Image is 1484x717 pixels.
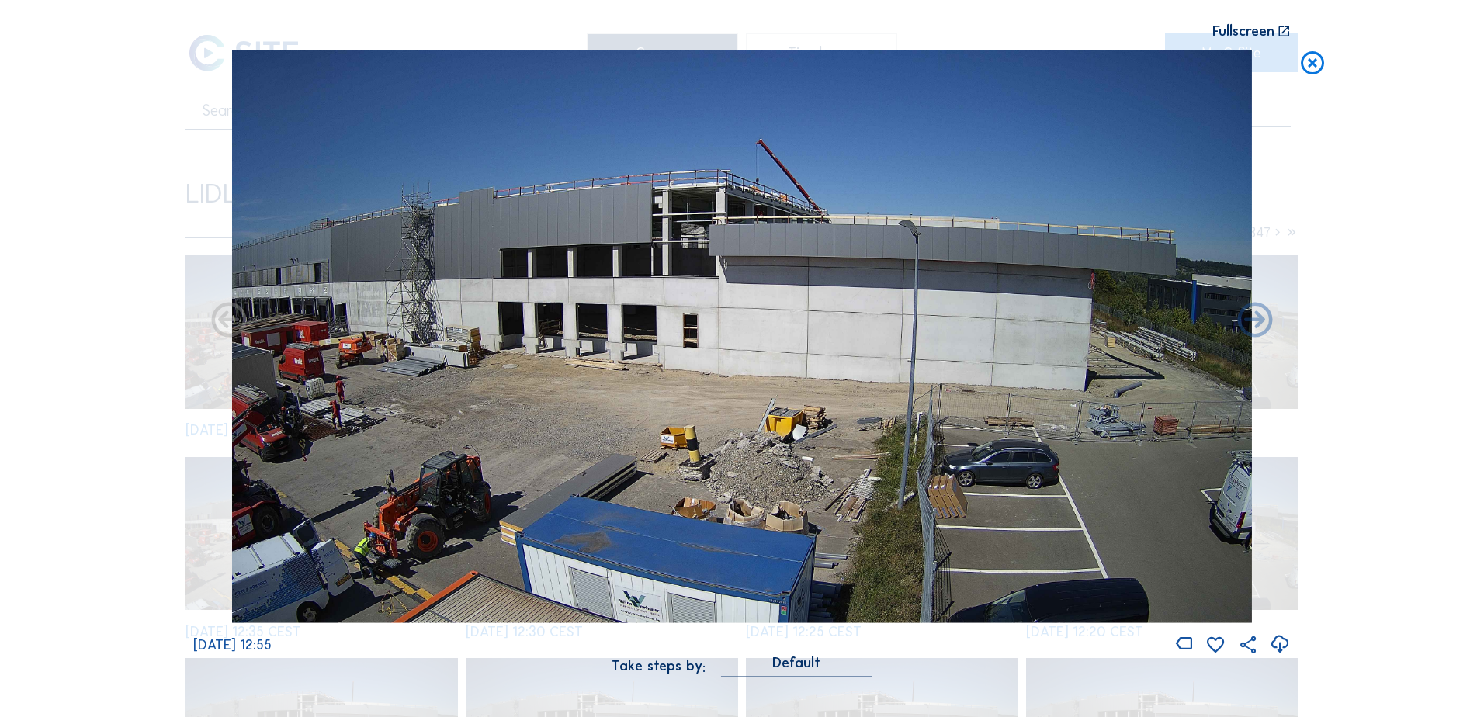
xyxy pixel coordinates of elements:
[208,300,250,342] i: Forward
[612,658,706,672] div: Take steps by:
[1212,24,1274,39] div: Fullscreen
[1234,300,1276,342] i: Back
[232,50,1252,623] img: Image
[193,636,272,653] span: [DATE] 12:55
[721,656,872,677] div: Default
[772,656,820,670] div: Default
